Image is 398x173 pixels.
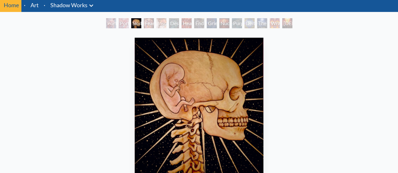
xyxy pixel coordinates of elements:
div: Despair [169,18,179,28]
div: [DEMOGRAPHIC_DATA] & the Two Thieves [282,18,292,28]
div: Endarkenment [194,18,204,28]
div: Insomnia [156,18,166,28]
div: Nuclear Crucifixion [219,18,229,28]
div: Portrait of an Artist 2 [106,18,116,28]
a: Art [31,1,39,9]
div: Fear [144,18,154,28]
div: The Soul Finds It's Way [257,18,267,28]
div: Grieving [207,18,217,28]
div: Purging [232,18,242,28]
div: Portrait of an Artist 1 [119,18,129,28]
div: Wrathful Deity [270,18,280,28]
a: Home [4,2,19,8]
a: Shadow Works [50,1,87,9]
div: Deities & Demons Drinking from the Milky Pool [244,18,255,28]
div: Skull Fetus [131,18,141,28]
div: Headache [182,18,192,28]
